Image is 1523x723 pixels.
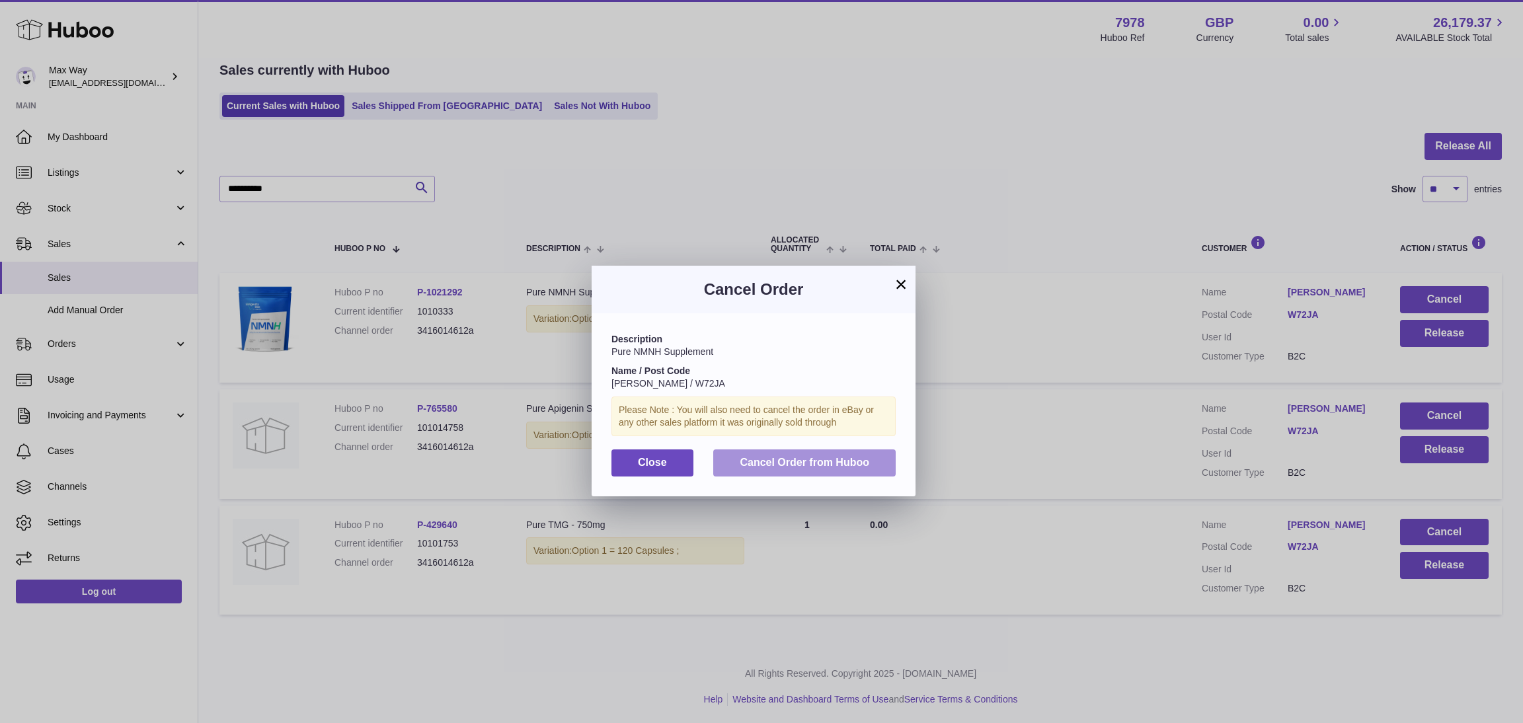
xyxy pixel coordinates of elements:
[611,397,896,436] div: Please Note : You will also need to cancel the order in eBay or any other sales platform it was o...
[611,334,662,344] strong: Description
[611,378,725,389] span: [PERSON_NAME] / W72JA
[611,365,690,376] strong: Name / Post Code
[611,346,713,357] span: Pure NMNH Supplement
[611,449,693,476] button: Close
[893,276,909,292] button: ×
[638,457,667,468] span: Close
[611,279,896,300] h3: Cancel Order
[740,457,869,468] span: Cancel Order from Huboo
[713,449,896,476] button: Cancel Order from Huboo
